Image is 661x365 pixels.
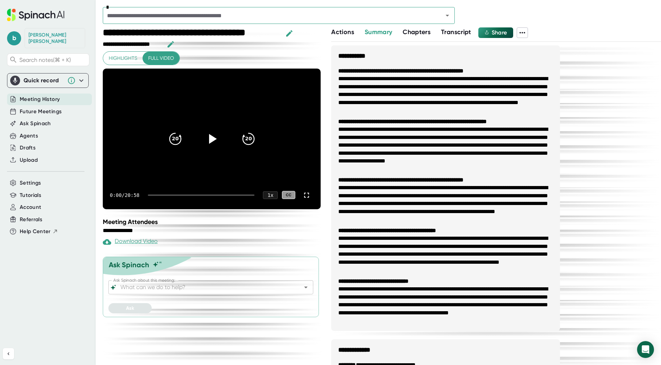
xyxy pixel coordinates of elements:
[20,132,38,140] button: Agents
[637,341,654,358] div: Open Intercom Messenger
[441,27,471,37] button: Transcript
[20,120,51,128] button: Ask Spinach
[3,348,14,359] button: Collapse sidebar
[331,27,354,37] button: Actions
[20,228,58,236] button: Help Center
[365,28,392,36] span: Summary
[29,32,81,44] div: Brett Michaels
[478,27,514,38] button: Share
[110,192,139,198] div: 0:00 / 20:58
[126,305,134,311] span: Ask
[109,261,149,269] div: Ask Spinach
[20,95,60,103] button: Meeting History
[119,282,290,292] input: What can we do to help?
[103,52,143,65] button: Highlights
[143,52,180,65] button: Full video
[108,303,152,313] button: Ask
[109,54,137,63] span: Highlights
[20,179,41,187] button: Settings
[20,216,42,224] button: Referrals
[403,27,430,37] button: Chapters
[403,28,430,36] span: Chapters
[441,28,471,36] span: Transcript
[19,57,87,63] span: Search notes (⌘ + K)
[365,27,392,37] button: Summary
[103,218,322,226] div: Meeting Attendees
[10,73,86,88] div: Quick record
[282,191,295,199] div: CC
[492,29,507,36] span: Share
[331,28,354,36] span: Actions
[20,203,41,211] button: Account
[24,77,64,84] div: Quick record
[263,191,278,199] div: 1 x
[7,31,21,45] span: b
[148,54,174,63] span: Full video
[20,108,62,116] button: Future Meetings
[20,156,38,164] button: Upload
[20,228,51,236] span: Help Center
[20,191,41,199] button: Tutorials
[103,238,158,246] div: Download Video
[20,144,36,152] button: Drafts
[301,282,311,292] button: Open
[442,11,452,20] button: Open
